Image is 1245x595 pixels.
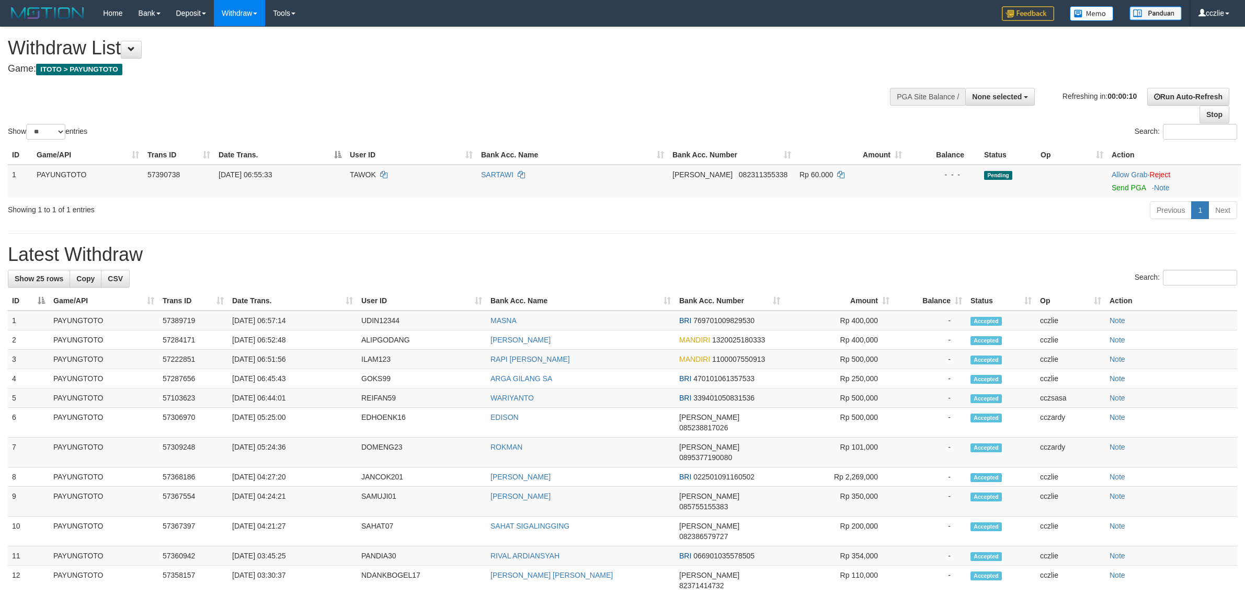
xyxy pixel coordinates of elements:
[784,467,894,487] td: Rp 2,269,000
[8,330,49,350] td: 2
[966,291,1036,311] th: Status: activate to sort column ascending
[970,571,1002,580] span: Accepted
[8,5,87,21] img: MOTION_logo.png
[101,270,130,288] a: CSV
[8,270,70,288] a: Show 25 rows
[970,552,1002,561] span: Accepted
[108,274,123,283] span: CSV
[693,552,755,560] span: Copy 066901035578505 to clipboard
[486,291,675,311] th: Bank Acc. Name: activate to sort column ascending
[1036,546,1105,566] td: cczlie
[357,291,486,311] th: User ID: activate to sort column ascending
[228,438,357,467] td: [DATE] 05:24:36
[1070,6,1114,21] img: Button%20Memo.svg
[894,546,966,566] td: -
[679,492,739,500] span: [PERSON_NAME]
[228,330,357,350] td: [DATE] 06:52:48
[980,145,1036,165] th: Status
[49,546,158,566] td: PAYUNGTOTO
[894,291,966,311] th: Balance: activate to sort column ascending
[8,165,32,197] td: 1
[1110,413,1125,421] a: Note
[8,487,49,517] td: 9
[158,311,228,330] td: 57389719
[49,467,158,487] td: PAYUNGTOTO
[784,408,894,438] td: Rp 500,000
[8,145,32,165] th: ID
[1110,492,1125,500] a: Note
[679,502,728,511] span: Copy 085755155383 to clipboard
[1107,165,1241,197] td: ·
[894,330,966,350] td: -
[1110,374,1125,383] a: Note
[1110,394,1125,402] a: Note
[1036,145,1107,165] th: Op: activate to sort column ascending
[228,388,357,408] td: [DATE] 06:44:01
[8,408,49,438] td: 6
[76,274,95,283] span: Copy
[481,170,513,179] a: SARTAWI
[8,38,819,59] h1: Withdraw List
[357,311,486,330] td: UDIN12344
[1147,88,1229,106] a: Run Auto-Refresh
[1112,184,1146,192] a: Send PGA
[346,145,477,165] th: User ID: activate to sort column ascending
[490,492,551,500] a: [PERSON_NAME]
[8,311,49,330] td: 1
[1110,443,1125,451] a: Note
[784,517,894,546] td: Rp 200,000
[679,453,732,462] span: Copy 0895377190080 to clipboard
[490,394,534,402] a: WARIYANTO
[1063,91,1137,100] span: Refreshing in:
[228,369,357,388] td: [DATE] 06:45:43
[799,170,833,179] span: Rp 60.000
[784,311,894,330] td: Rp 400,000
[357,388,486,408] td: REIFAN59
[1036,291,1105,311] th: Op: activate to sort column ascending
[49,311,158,330] td: PAYUNGTOTO
[679,394,691,402] span: BRI
[1107,91,1137,100] strong: 00:00:10
[1036,467,1105,487] td: cczlie
[158,291,228,311] th: Trans ID: activate to sort column ascending
[894,388,966,408] td: -
[357,330,486,350] td: ALIPGODANG
[49,350,158,369] td: PAYUNGTOTO
[1105,291,1237,311] th: Action
[1163,124,1237,140] input: Search:
[1200,106,1229,123] a: Stop
[32,145,143,165] th: Game/API: activate to sort column ascending
[1110,316,1125,325] a: Note
[1150,201,1192,219] a: Previous
[1110,355,1125,363] a: Note
[1110,552,1125,560] a: Note
[8,546,49,566] td: 11
[970,493,1002,501] span: Accepted
[158,438,228,467] td: 57309248
[1036,369,1105,388] td: cczlie
[219,170,272,179] span: [DATE] 06:55:33
[970,473,1002,482] span: Accepted
[679,413,739,421] span: [PERSON_NAME]
[712,336,765,344] span: Copy 1320025180333 to clipboard
[894,438,966,467] td: -
[668,145,795,165] th: Bank Acc. Number: activate to sort column ascending
[1036,438,1105,467] td: cczardy
[1036,350,1105,369] td: cczlie
[49,388,158,408] td: PAYUNGTOTO
[158,546,228,566] td: 57360942
[490,571,613,579] a: [PERSON_NAME] [PERSON_NAME]
[490,552,559,560] a: RIVAL ARDIANSYAH
[158,487,228,517] td: 57367554
[784,369,894,388] td: Rp 250,000
[712,355,765,363] span: Copy 1100007550913 to clipboard
[49,408,158,438] td: PAYUNGTOTO
[679,522,739,530] span: [PERSON_NAME]
[679,355,710,363] span: MANDIRI
[8,200,511,215] div: Showing 1 to 1 of 1 entries
[228,350,357,369] td: [DATE] 06:51:56
[490,443,522,451] a: ROKMAN
[1135,124,1237,140] label: Search:
[679,552,691,560] span: BRI
[8,291,49,311] th: ID: activate to sort column descending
